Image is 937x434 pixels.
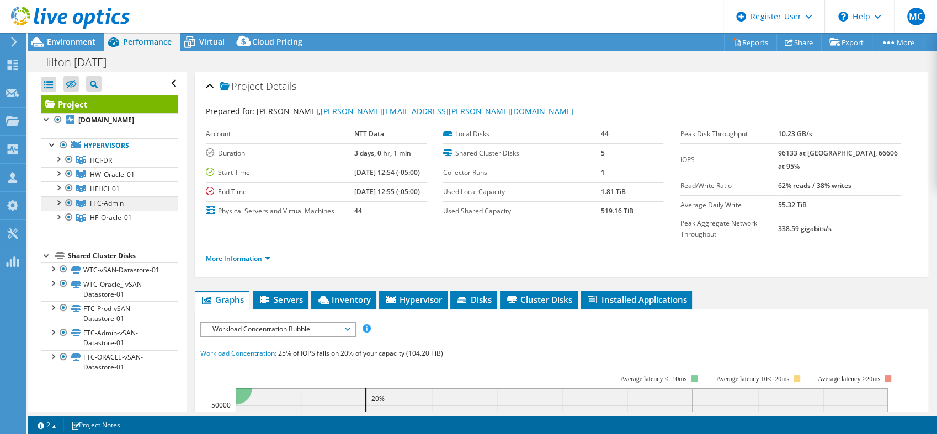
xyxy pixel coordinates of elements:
[206,254,270,263] a: More Information
[778,148,898,171] b: 96133 at [GEOGRAPHIC_DATA], 66606 at 95%
[259,294,303,305] span: Servers
[601,206,633,216] b: 519.16 TiB
[252,36,302,47] span: Cloud Pricing
[41,326,178,350] a: FTC-Admin-vSAN-Datastore-01
[266,79,296,93] span: Details
[443,167,601,178] label: Collector Runs
[200,349,276,358] span: Workload Concentration:
[680,128,778,140] label: Peak Disk Throughput
[443,148,601,159] label: Shared Cluster Disks
[200,294,244,305] span: Graphs
[206,206,354,217] label: Physical Servers and Virtual Machines
[90,156,112,165] span: HCI-DR
[41,153,178,167] a: HCI-DR
[680,180,778,191] label: Read/Write Ratio
[680,200,778,211] label: Average Daily Write
[30,418,64,432] a: 2
[206,128,354,140] label: Account
[716,375,789,383] tspan: Average latency 10<=20ms
[90,170,135,179] span: HW_Oracle_01
[385,294,442,305] span: Hypervisor
[211,400,231,410] text: 50000
[206,167,354,178] label: Start Time
[456,294,492,305] span: Disks
[68,249,178,262] div: Shared Cluster Disks
[206,148,354,159] label: Duration
[354,206,362,216] b: 44
[36,56,124,68] h1: Hilton [DATE]
[505,294,572,305] span: Cluster Disks
[778,224,832,233] b: 338.59 gigabits/s
[601,129,609,138] b: 44
[206,106,255,116] label: Prepared for:
[41,211,178,225] a: HF_Oracle_01
[90,184,120,194] span: HFHCI_01
[41,181,178,196] a: HFHCI_01
[41,277,178,301] a: WTC-Oracle_-vSAN-Datastore-01
[41,95,178,113] a: Project
[257,106,573,116] span: [PERSON_NAME],
[680,218,778,240] label: Peak Aggregate Network Throughput
[778,181,851,190] b: 62% reads / 38% writes
[872,34,923,51] a: More
[90,199,124,208] span: FTC-Admin
[47,36,95,47] span: Environment
[41,196,178,211] a: FTC-Admin
[354,168,420,177] b: [DATE] 12:54 (-05:00)
[821,34,872,51] a: Export
[123,36,172,47] span: Performance
[220,81,263,92] span: Project
[778,200,807,210] b: 55.32 TiB
[818,375,880,383] text: Average latency >20ms
[41,113,178,127] a: [DOMAIN_NAME]
[601,187,626,196] b: 1.81 TiB
[776,34,822,51] a: Share
[724,34,777,51] a: Reports
[41,350,178,374] a: FTC-ORACLE-vSAN-Datastore-01
[778,129,812,138] b: 10.23 GB/s
[63,418,128,432] a: Project Notes
[371,394,385,403] text: 20%
[354,148,411,158] b: 3 days, 0 hr, 1 min
[321,106,573,116] a: [PERSON_NAME][EMAIL_ADDRESS][PERSON_NAME][DOMAIN_NAME]
[199,36,225,47] span: Virtual
[41,167,178,181] a: HW_Oracle_01
[78,115,134,125] b: [DOMAIN_NAME]
[443,206,601,217] label: Used Shared Capacity
[278,349,443,358] span: 25% of IOPS falls on 20% of your capacity (104.20 TiB)
[41,262,178,277] a: WTC-vSAN-Datastore-01
[41,138,178,153] a: Hypervisors
[907,8,925,25] span: MC
[354,129,384,138] b: NTT Data
[586,294,686,305] span: Installed Applications
[601,168,605,177] b: 1
[207,323,349,336] span: Workload Concentration Bubble
[601,148,605,158] b: 5
[206,186,354,197] label: End Time
[680,154,778,165] label: IOPS
[90,213,132,222] span: HF_Oracle_01
[41,301,178,325] a: FTC-Prod-vSAN-Datastore-01
[838,12,848,22] svg: \n
[317,294,371,305] span: Inventory
[443,186,601,197] label: Used Local Capacity
[443,128,601,140] label: Local Disks
[620,375,686,383] tspan: Average latency <=10ms
[354,187,420,196] b: [DATE] 12:55 (-05:00)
